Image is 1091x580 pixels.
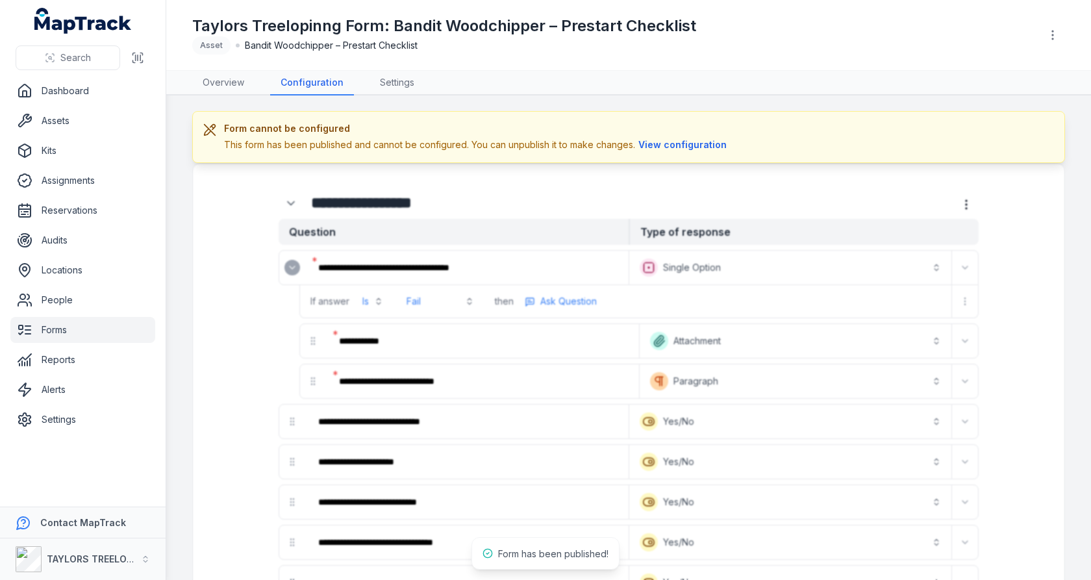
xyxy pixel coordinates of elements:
[245,39,418,52] span: Bandit Woodchipper – Prestart Checklist
[10,108,155,134] a: Assets
[192,36,231,55] div: Asset
[224,122,730,135] h3: Form cannot be configured
[10,227,155,253] a: Audits
[10,317,155,343] a: Forms
[47,553,155,564] strong: TAYLORS TREELOPPING
[635,138,730,152] button: View configuration
[10,197,155,223] a: Reservations
[224,138,730,152] div: This form has been published and cannot be configured. You can unpublish it to make changes.
[10,78,155,104] a: Dashboard
[192,71,255,95] a: Overview
[498,548,608,559] span: Form has been published!
[16,45,120,70] button: Search
[10,138,155,164] a: Kits
[40,517,126,528] strong: Contact MapTrack
[34,8,132,34] a: MapTrack
[192,16,696,36] h1: Taylors Treelopinng Form: Bandit Woodchipper – Prestart Checklist
[10,407,155,433] a: Settings
[10,347,155,373] a: Reports
[10,287,155,313] a: People
[60,51,91,64] span: Search
[10,257,155,283] a: Locations
[10,377,155,403] a: Alerts
[10,168,155,194] a: Assignments
[370,71,425,95] a: Settings
[270,71,354,95] a: Configuration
